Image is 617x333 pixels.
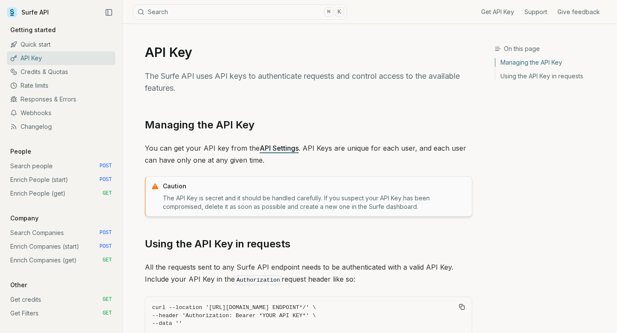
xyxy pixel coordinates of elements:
span: GET [102,310,112,317]
h3: On this page [494,45,610,53]
span: POST [99,243,112,250]
span: GET [102,257,112,264]
a: Managing the API Key [145,118,255,132]
p: Company [7,214,42,223]
button: Collapse Sidebar [102,6,115,19]
a: Give feedback [557,8,600,16]
a: Rate limits [7,79,115,92]
p: The API Key is secret and it should be handled carefully. If you suspect your API Key has been co... [163,194,467,211]
button: Copy Text [455,300,468,313]
a: Get Filters GET [7,306,115,320]
a: Get credits GET [7,293,115,306]
a: Search people POST [7,159,115,173]
a: Changelog [7,120,115,134]
p: People [7,147,35,156]
a: Webhooks [7,106,115,120]
a: API Settings [260,144,299,152]
a: Credits & Quotas [7,65,115,79]
a: Managing the API Key [495,58,610,69]
a: Quick start [7,38,115,51]
span: POST [99,229,112,236]
a: Using the API Key in requests [145,237,291,251]
span: POST [99,176,112,183]
p: Getting started [7,26,59,34]
a: Surfe API [7,6,49,19]
span: GET [102,190,112,197]
p: The Surfe API uses API keys to authenticate requests and control access to the available features. [145,70,472,94]
p: Other [7,281,30,289]
p: You can get your API key from the . API Keys are unique for each user, and each user can have onl... [145,142,472,166]
code: Authorization [235,275,282,285]
a: Get API Key [481,8,514,16]
a: Enrich People (get) GET [7,187,115,200]
a: Support [524,8,547,16]
kbd: K [335,7,344,17]
a: Search Companies POST [7,226,115,240]
h1: API Key [145,45,472,60]
a: Enrich People (start) POST [7,173,115,187]
span: POST [99,163,112,169]
button: Search⌘K [133,4,347,20]
a: Enrich Companies (get) GET [7,253,115,267]
p: Caution [163,182,467,190]
a: Enrich Companies (start) POST [7,240,115,253]
a: API Key [7,51,115,65]
code: curl --location '[URL][DOMAIN_NAME] ENDPOINT*/' \ --header 'Authorization: Bearer *YOUR API KEY*'... [152,304,465,328]
span: GET [102,296,112,303]
a: Using the API Key in requests [495,69,610,80]
kbd: ⌘ [324,7,333,17]
a: Responses & Errors [7,92,115,106]
p: All the requests sent to any Surfe API endpoint needs to be authenticated with a valid API Key. I... [145,261,472,286]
